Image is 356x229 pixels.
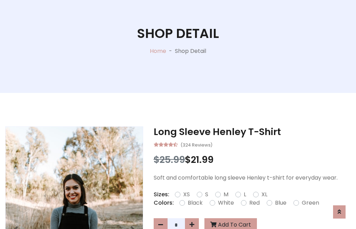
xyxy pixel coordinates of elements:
p: - [166,47,175,55]
span: $25.99 [154,153,185,166]
span: 21.99 [191,153,213,166]
h3: $ [154,154,351,165]
p: Sizes: [154,190,169,199]
label: Blue [275,199,286,207]
a: Home [150,47,166,55]
label: White [218,199,234,207]
p: Soft and comfortable long sleeve Henley t-shirt for everyday wear. [154,174,351,182]
label: M [224,190,228,199]
label: XS [183,190,190,199]
h3: Long Sleeve Henley T-Shirt [154,126,351,137]
label: Red [249,199,260,207]
p: Shop Detail [175,47,206,55]
label: S [205,190,208,199]
small: (324 Reviews) [180,140,212,149]
p: Colors: [154,199,174,207]
label: L [244,190,246,199]
label: XL [261,190,267,199]
label: Black [188,199,203,207]
label: Green [302,199,319,207]
h1: Shop Detail [137,26,219,41]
